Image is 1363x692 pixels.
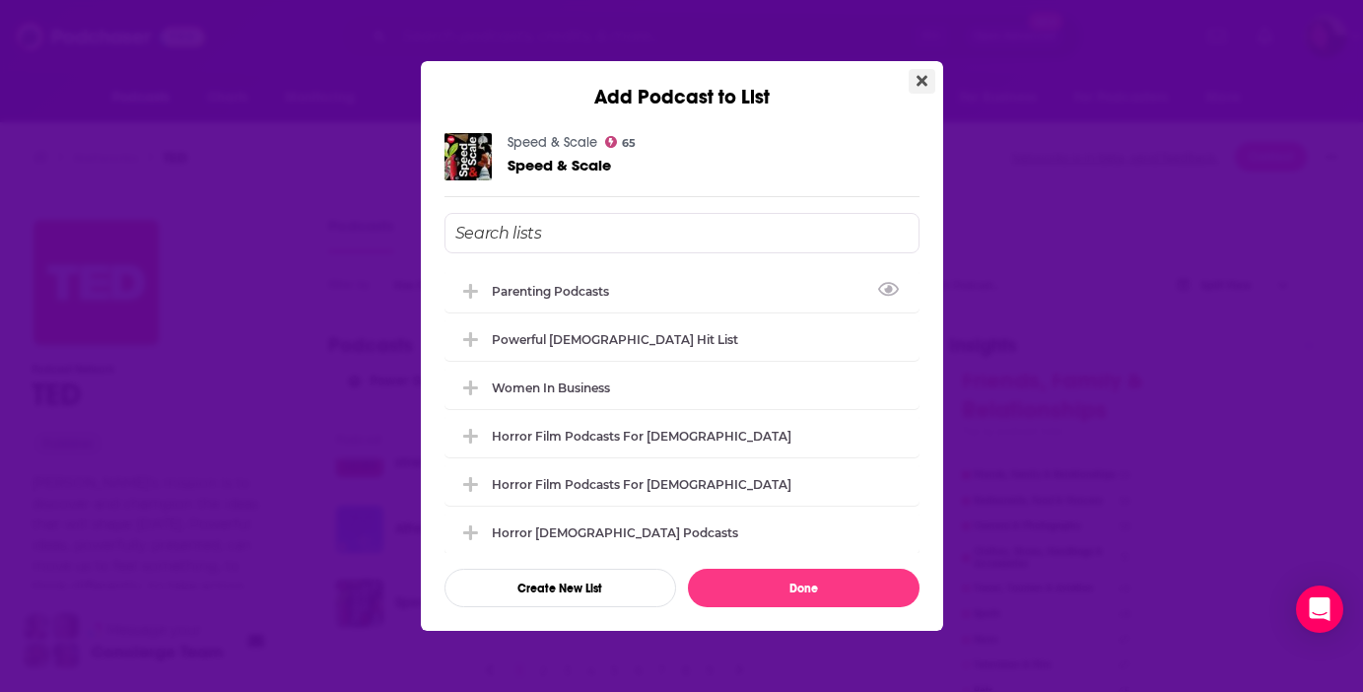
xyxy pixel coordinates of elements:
[508,134,597,151] a: Speed & Scale
[909,69,935,94] button: Close
[492,477,791,492] div: Horror Film Podcasts for [DEMOGRAPHIC_DATA]
[444,133,492,180] img: Speed & Scale
[492,429,791,444] div: Horror Film Podcasts for [DEMOGRAPHIC_DATA]
[444,213,920,607] div: Add Podcast To List
[444,569,676,607] button: Create New List
[605,136,637,148] a: 65
[444,511,920,554] div: Horror Lady Podcasts
[622,139,636,148] span: 65
[421,61,943,109] div: Add Podcast to List
[444,269,920,312] div: Parenting Podcasts
[492,284,621,299] div: Parenting Podcasts
[492,525,738,540] div: Horror [DEMOGRAPHIC_DATA] Podcasts
[444,462,920,506] div: Horror Film Podcasts for Ladies
[508,157,611,173] a: Speed & Scale
[609,295,621,297] button: View Link
[444,317,920,361] div: Powerful Ladies Hit List
[444,366,920,409] div: Women in Business
[688,569,920,607] button: Done
[492,381,610,395] div: Women in Business
[492,332,738,347] div: Powerful [DEMOGRAPHIC_DATA] Hit List
[1296,586,1343,633] div: Open Intercom Messenger
[508,156,611,174] span: Speed & Scale
[444,213,920,253] input: Search lists
[444,414,920,457] div: Horror Film Podcasts for Ladies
